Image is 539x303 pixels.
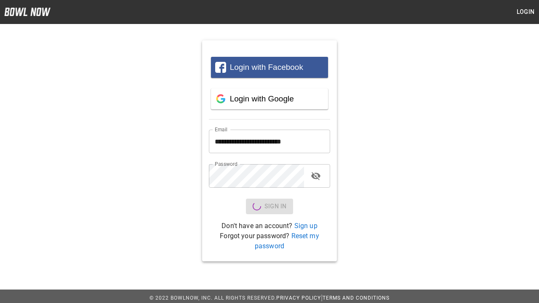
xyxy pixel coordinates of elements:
a: Privacy Policy [276,295,321,301]
span: Login with Facebook [230,63,303,72]
img: logo [4,8,51,16]
a: Sign up [294,222,318,230]
p: Don't have an account? [209,221,330,231]
button: Login with Facebook [211,57,328,78]
a: Terms and Conditions [323,295,390,301]
span: © 2022 BowlNow, Inc. All Rights Reserved. [149,295,276,301]
button: Login [512,4,539,20]
p: Forgot your password? [209,231,330,251]
a: Reset my password [255,232,319,250]
span: Login with Google [230,94,294,103]
button: Login with Google [211,88,328,109]
button: toggle password visibility [307,167,324,184]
